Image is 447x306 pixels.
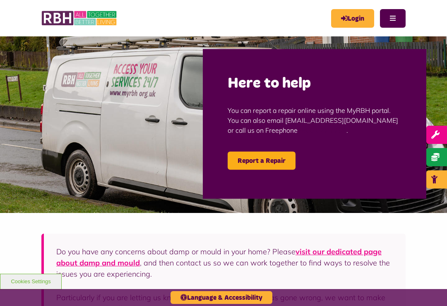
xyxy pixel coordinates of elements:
a: MyRBH [331,9,374,28]
iframe: Netcall Web Assistant for live chat [410,269,447,306]
a: 0800 027 7769 [298,126,346,134]
h2: Here to help [228,74,401,93]
a: Report a Repair [228,152,296,170]
p: Do you have any concerns about damp or mould in your home? Please , and then contact us so we can... [56,246,393,280]
button: Language & Accessibility [171,291,272,304]
button: Navigation [380,9,406,28]
img: RBH [41,8,118,28]
p: You can report a repair online using the MyRBH portal. You can also email [EMAIL_ADDRESS][DOMAIN_... [228,93,401,148]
